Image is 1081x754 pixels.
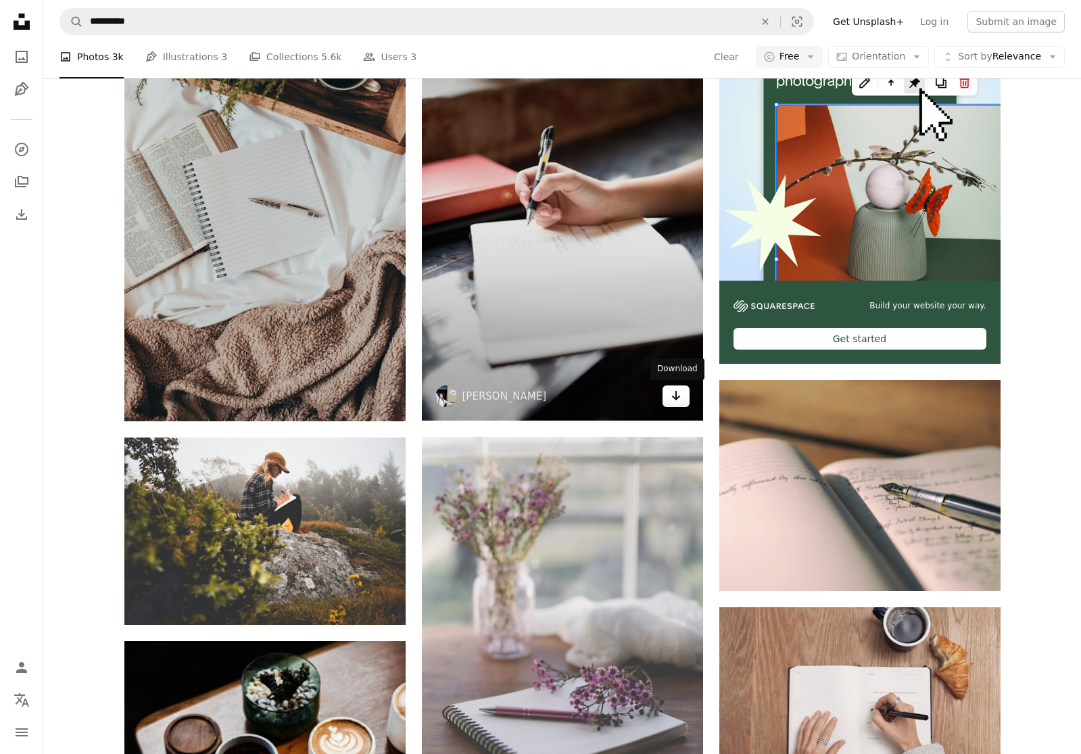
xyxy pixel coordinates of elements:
[852,51,905,62] span: Orientation
[719,694,1001,707] a: person writing on a book
[59,8,814,35] form: Find visuals sitewide
[8,201,35,228] a: Download History
[825,11,912,32] a: Get Unsplash+
[650,358,704,380] div: Download
[719,380,1001,591] img: pen on white lined paper selective focus photography
[124,525,406,537] a: a woman sitting on top of a rock writing
[719,479,1001,491] a: pen on white lined paper selective focus photography
[363,35,416,78] a: Users 3
[912,11,957,32] a: Log in
[756,46,823,68] button: Free
[967,11,1065,32] button: Submit an image
[8,76,35,103] a: Illustrations
[734,300,815,312] img: file-1606177908946-d1eed1cbe4f5image
[828,46,929,68] button: Orientation
[422,607,703,619] a: shallow focus photo of purple flowers on white spiral notebook
[779,50,800,64] span: Free
[8,43,35,70] a: Photos
[435,385,457,407] img: Go to Hannah Olinger's profile
[750,9,780,34] button: Clear
[663,385,690,407] a: Download
[145,35,227,78] a: Illustrations 3
[8,719,35,746] button: Menu
[8,654,35,681] a: Log in / Sign up
[869,300,986,312] span: Build your website your way.
[958,50,1041,64] span: Relevance
[124,204,406,216] a: white notebook on white textile
[958,51,992,62] span: Sort by
[8,136,35,163] a: Explore
[124,438,406,625] img: a woman sitting on top of a rock writing
[462,390,547,403] a: [PERSON_NAME]
[321,49,341,64] span: 5.6k
[713,46,740,68] button: Clear
[60,9,83,34] button: Search Unsplash
[410,49,416,64] span: 3
[781,9,813,34] button: Visual search
[8,8,35,38] a: Home — Unsplash
[734,328,986,350] div: Get started
[249,35,341,78] a: Collections 5.6k
[934,46,1065,68] button: Sort byRelevance
[8,168,35,195] a: Collections
[221,49,227,64] span: 3
[8,686,35,713] button: Language
[422,204,703,216] a: a person writing on a piece of paper with a pen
